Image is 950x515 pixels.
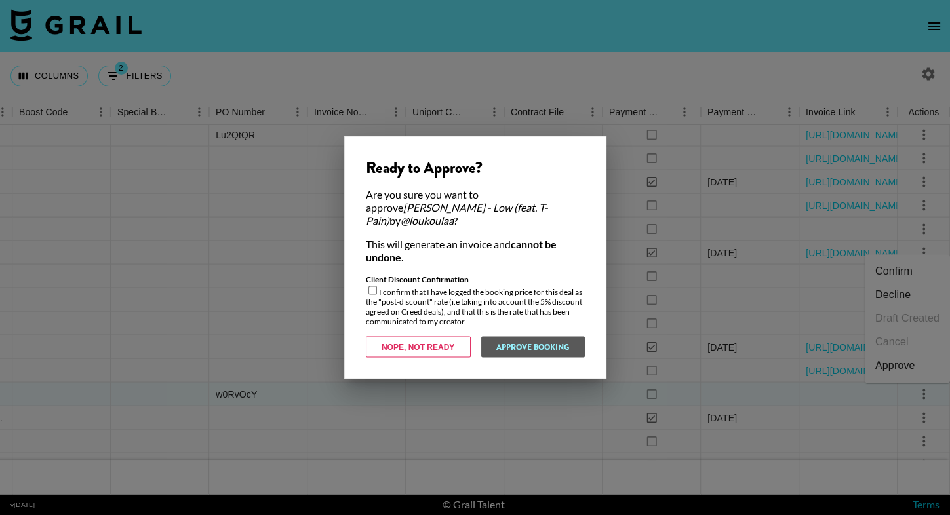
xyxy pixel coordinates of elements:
[481,337,585,358] button: Approve Booking
[366,238,557,263] strong: cannot be undone
[366,275,585,326] div: I confirm that I have logged the booking price for this deal as the "post-discount" rate (i.e tak...
[366,188,585,227] div: Are you sure you want to approve by ?
[401,214,454,227] em: @ loukoulaa
[366,275,469,284] strong: Client Discount Confirmation
[366,238,585,264] div: This will generate an invoice and .
[366,158,585,178] div: Ready to Approve?
[366,337,471,358] button: Nope, Not Ready
[366,201,548,227] em: [PERSON_NAME] - Low (feat. T-Pain)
